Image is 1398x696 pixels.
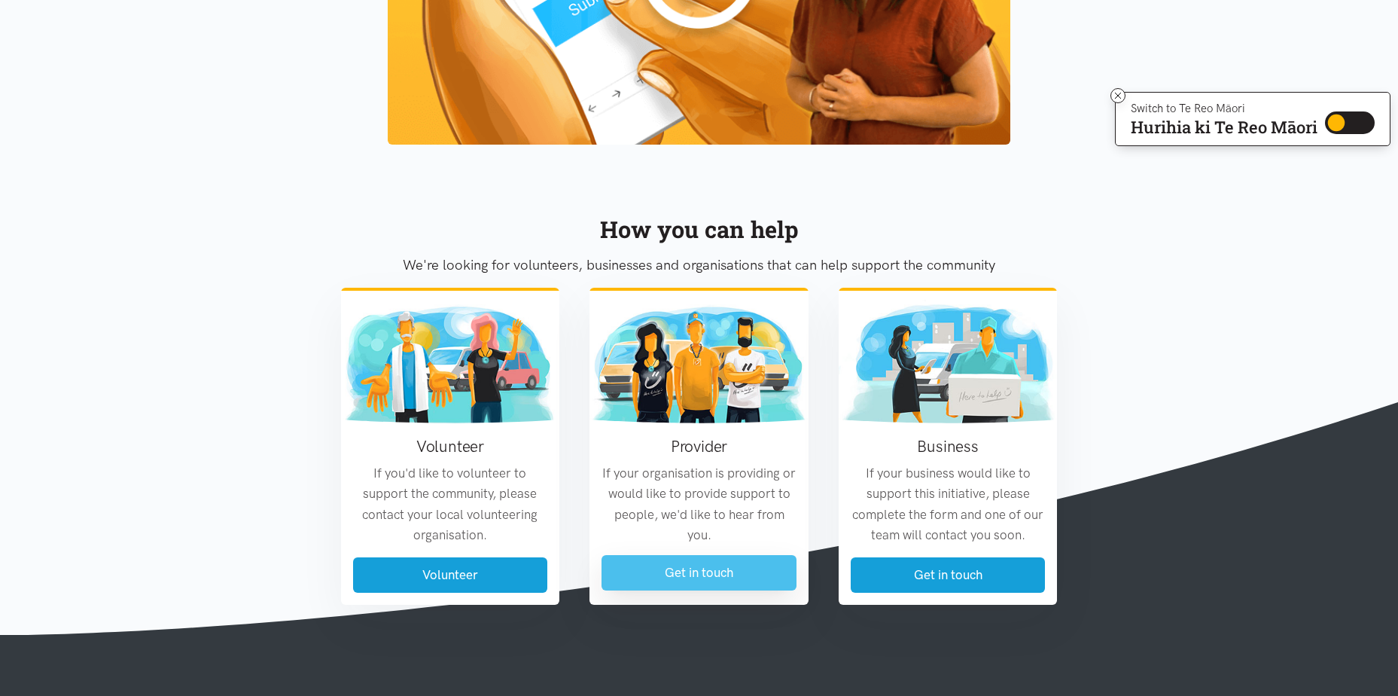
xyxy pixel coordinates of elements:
p: If you'd like to volunteer to support the community, please contact your local volunteering organ... [353,463,548,545]
div: How you can help [341,211,1058,248]
h3: Business [851,435,1046,457]
p: Switch to Te Reo Māori [1131,104,1317,113]
p: If your organisation is providing or would like to provide support to people, we'd like to hear f... [602,463,796,545]
a: Get in touch [851,557,1046,593]
a: Get in touch [602,555,796,591]
p: Hurihia ki Te Reo Māori [1131,121,1317,134]
h3: Provider [602,435,796,457]
h3: Volunteer [353,435,548,457]
p: If your business would like to support this initiative, please complete the form and one of our t... [851,463,1046,545]
p: We're looking for volunteers, businesses and organisations that can help support the community [341,254,1058,276]
a: Volunteer [353,557,548,593]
